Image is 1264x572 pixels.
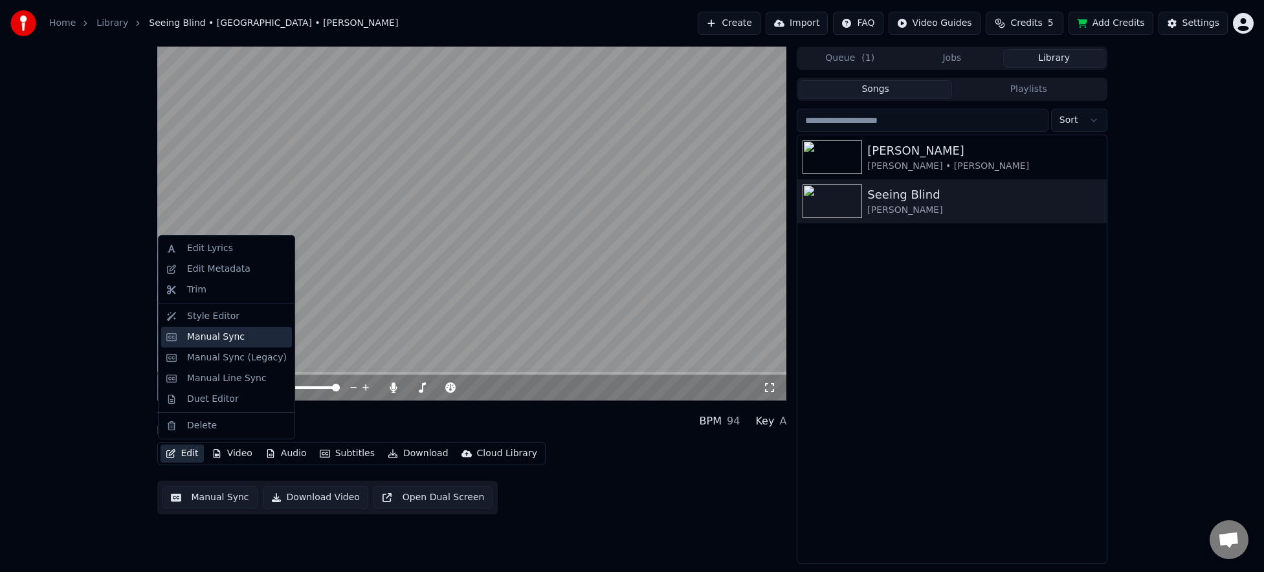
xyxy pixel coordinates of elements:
[1003,49,1105,68] button: Library
[187,283,206,296] div: Trim
[755,413,774,429] div: Key
[700,413,722,429] div: BPM
[799,80,952,99] button: Songs
[315,445,380,463] button: Subtitles
[206,445,258,463] button: Video
[861,52,874,65] span: ( 1 )
[187,372,267,385] div: Manual Line Sync
[766,12,828,35] button: Import
[373,486,493,509] button: Open Dual Screen
[986,12,1063,35] button: Credits5
[867,142,1101,160] div: [PERSON_NAME]
[260,445,312,463] button: Audio
[867,204,1101,217] div: [PERSON_NAME]
[187,310,239,323] div: Style Editor
[162,486,258,509] button: Manual Sync
[901,49,1003,68] button: Jobs
[1048,17,1054,30] span: 5
[1159,12,1228,35] button: Settings
[1182,17,1219,30] div: Settings
[149,17,398,30] span: Seeing Blind • [GEOGRAPHIC_DATA] • [PERSON_NAME]
[867,186,1101,204] div: Seeing Blind
[952,80,1105,99] button: Playlists
[187,263,250,276] div: Edit Metadata
[779,413,786,429] div: A
[1069,12,1153,35] button: Add Credits
[833,12,883,35] button: FAQ
[889,12,981,35] button: Video Guides
[187,242,233,255] div: Edit Lyrics
[187,331,245,344] div: Manual Sync
[187,351,287,364] div: Manual Sync (Legacy)
[157,424,238,437] div: [PERSON_NAME]
[477,447,537,460] div: Cloud Library
[1010,17,1042,30] span: Credits
[727,413,740,429] div: 94
[49,17,76,30] a: Home
[383,445,454,463] button: Download
[187,419,217,432] div: Delete
[10,10,36,36] img: youka
[96,17,128,30] a: Library
[161,445,204,463] button: Edit
[1210,520,1248,559] a: Open chat
[1059,114,1078,127] span: Sort
[187,393,239,406] div: Duet Editor
[49,17,398,30] nav: breadcrumb
[799,49,901,68] button: Queue
[867,160,1101,173] div: [PERSON_NAME] • [PERSON_NAME]
[157,406,238,424] div: Seeing Blind
[698,12,760,35] button: Create
[263,486,368,509] button: Download Video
